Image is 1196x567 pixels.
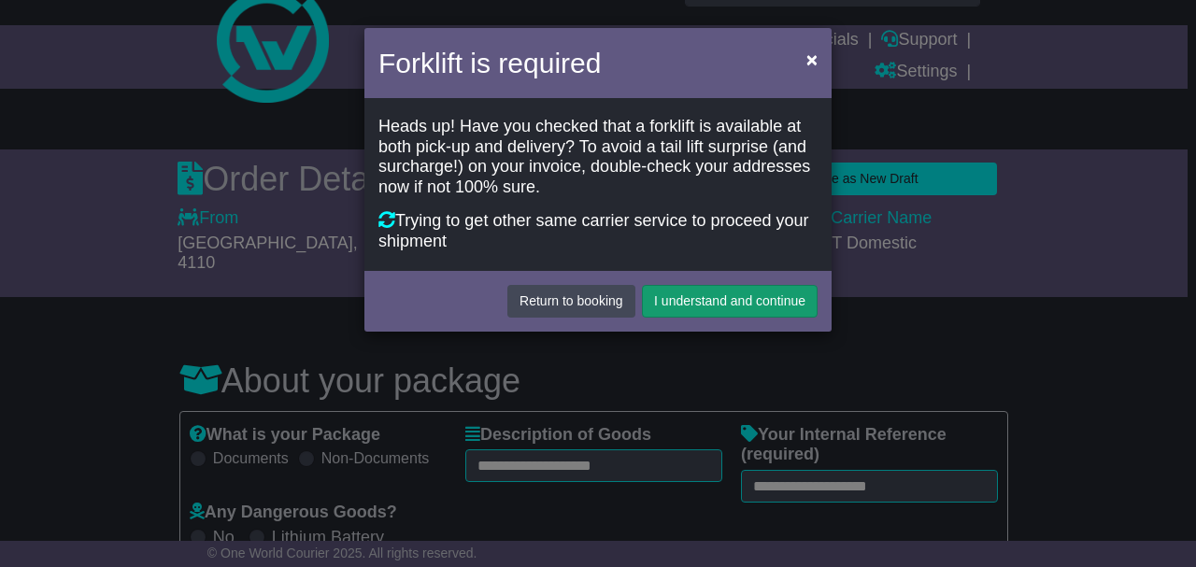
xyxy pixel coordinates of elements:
div: Heads up! Have you checked that a forklift is available at both pick-up and delivery? To avoid a ... [378,117,818,197]
h4: Forklift is required [378,42,601,84]
button: Close [797,40,827,78]
button: Return to booking [507,285,635,318]
span: × [806,49,818,70]
button: I understand and continue [642,285,818,318]
div: Trying to get other same carrier service to proceed your shipment [378,211,818,251]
